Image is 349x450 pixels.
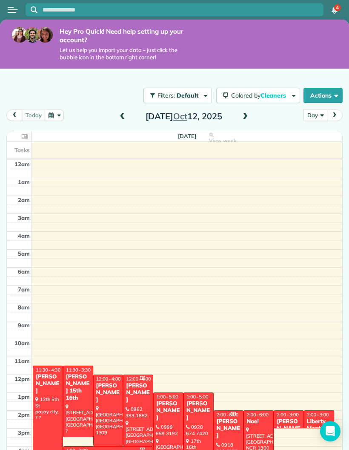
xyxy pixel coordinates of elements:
[320,421,340,441] div: Open Intercom Messenger
[18,214,30,221] span: 3am
[8,5,18,14] button: Open menu
[216,418,241,440] div: [PERSON_NAME]
[18,232,30,239] span: 4am
[246,418,271,425] div: Noei
[276,418,301,440] div: [PERSON_NAME] AS
[18,393,30,400] span: 1pm
[322,0,349,19] nav: Main
[96,382,121,404] div: [PERSON_NAME]
[231,92,289,99] span: Colored by
[18,268,30,275] span: 6am
[131,112,237,121] h2: [DATE] 12, 2025
[306,418,332,440] div: Liberty Montalban
[18,322,30,329] span: 9am
[60,27,196,44] strong: Hey Pro Quick! Need help setting up your account?
[12,27,27,43] img: maria-72a9807cf96188c08ef61303f053569d2e2a8a1cde33d635c8a3ac13582a053d.jpg
[18,286,30,293] span: 7am
[156,400,181,422] div: [PERSON_NAME]
[26,6,37,13] button: Focus search
[303,88,343,103] button: Actions
[186,394,209,400] span: 1:00 - 5:00
[66,373,91,402] div: [PERSON_NAME] 15th 16th
[18,179,30,185] span: 1am
[126,376,151,382] span: 12:00 - 4:00
[173,111,187,121] span: Oct
[14,375,30,382] span: 12pm
[217,412,239,418] span: 2:00 - 6:00
[277,412,299,418] span: 2:00 - 3:00
[177,92,199,99] span: Default
[60,46,196,61] span: Let us help you import your data - just click the bubble icon in the bottom right corner!
[18,250,30,257] span: 5am
[209,137,236,144] span: View week
[22,110,45,121] button: today
[35,373,60,395] div: [PERSON_NAME]
[126,382,151,404] div: [PERSON_NAME]
[326,110,343,121] button: next
[14,161,30,167] span: 12am
[178,133,196,139] span: [DATE]
[303,110,327,121] button: Day
[6,110,23,121] button: prev
[31,6,37,13] svg: Focus search
[14,340,30,346] span: 10am
[336,4,339,11] span: 4
[18,429,30,436] span: 3pm
[36,367,60,373] span: 11:30 - 4:30
[139,88,212,103] a: Filters: Default
[143,88,212,103] button: Filters: Default
[25,27,40,43] img: jorge-587dff0eeaa6aab1f244e6dc62b8924c3b6ad411094392a53c71c6c4a576187d.jpg
[14,358,30,364] span: 11am
[37,27,53,43] img: michelle-19f622bdf1676172e81f8f8fba1fb50e276960ebfe0243fe18214015130c80e4.jpg
[18,304,30,311] span: 8am
[156,394,178,400] span: 1:00 - 5:00
[14,147,30,153] span: Tasks
[186,400,211,422] div: [PERSON_NAME]
[157,92,175,99] span: Filters:
[96,376,121,382] span: 12:00 - 4:00
[246,412,269,418] span: 2:00 - 6:00
[326,1,343,20] div: 4 unread notifications
[307,412,329,418] span: 2:00 - 3:00
[260,92,288,99] span: Cleaners
[18,411,30,418] span: 2pm
[66,367,91,373] span: 11:30 - 3:30
[216,88,300,103] button: Colored byCleaners
[18,196,30,203] span: 2am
